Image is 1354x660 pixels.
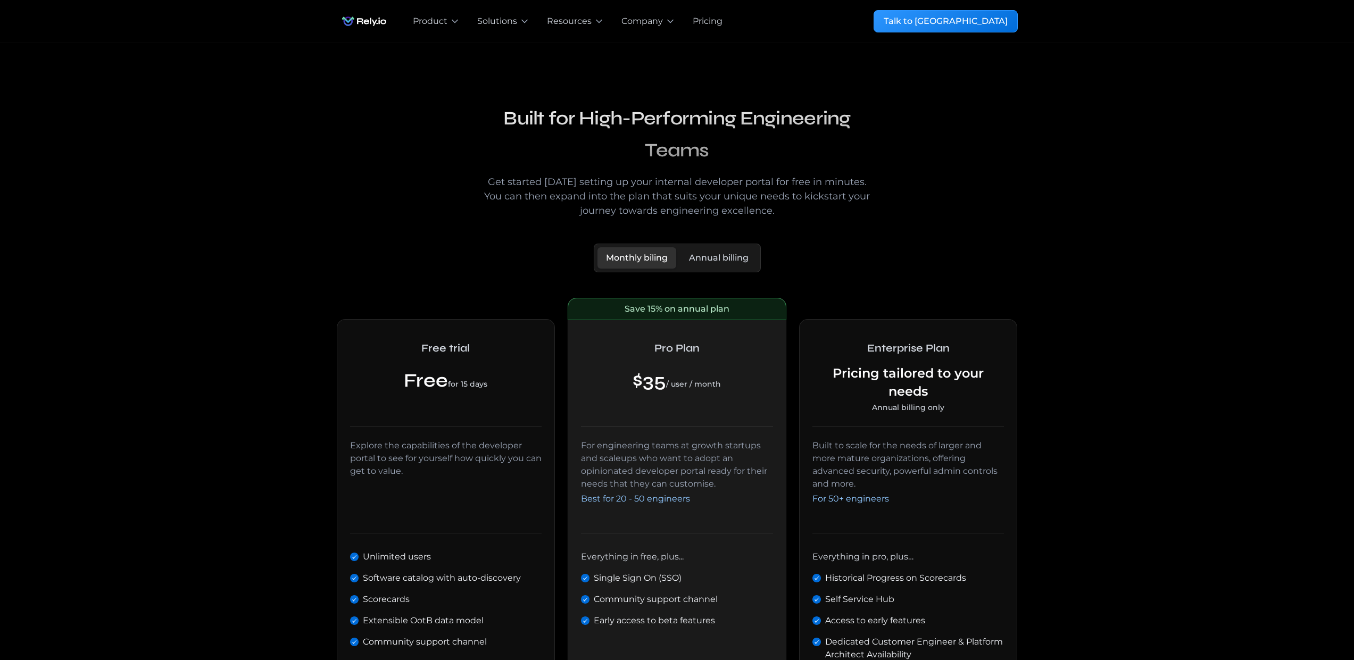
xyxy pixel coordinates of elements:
div: Company [621,15,663,28]
div: For engineering teams at growth startups and scaleups who want to adopt an opinionated developer ... [581,439,773,507]
div: Solutions [477,15,517,28]
div: Pricing tailored to your needs [812,364,1004,400]
div: Resources [547,15,592,28]
a: Talk to [GEOGRAPHIC_DATA] [874,10,1018,32]
div: Save 15% on annual plan [625,303,729,315]
div: Annual billing only [812,402,1004,413]
div: Everything in free, plus... [581,550,684,563]
span: For 50+ engineers [812,494,889,504]
div: Explore the capabilities of the developer portal to see for yourself how quickly you can get to v... [350,439,542,478]
span: / user / month [666,379,721,389]
h2: Pro Plan [581,332,773,364]
div: Scorecards [363,593,410,606]
div: Community support channel [594,593,718,606]
span: for 15 days [448,379,487,389]
div: Community support channel [363,636,487,648]
div: Extensible OotB data model [363,614,484,627]
div: Software catalog with auto-discovery [363,572,521,584]
div: Talk to [GEOGRAPHIC_DATA] [884,15,1008,28]
h2: Enterprise Plan [812,332,1004,364]
span: Best for 20 - 50 engineers [581,494,690,504]
img: Rely.io logo [337,11,392,32]
div: Everything in pro, plus… [812,550,913,563]
div: Unlimited users [363,550,431,563]
div: Get started [DATE] setting up your internal developer portal for free in minutes. You can then ex... [473,175,882,218]
div: Historical Progress on Scorecards [825,572,966,584]
div: Monthly biling [606,252,668,264]
div: Built to scale for the needs of larger and more mature organizations, offering advanced security,... [812,439,1004,507]
div: Early access to beta features [594,614,715,627]
div: Single Sign On (SSO) [594,572,682,584]
h2: Built for High-Performing Engineering Teams [473,103,882,166]
a: home [337,11,392,32]
div: Free [350,369,542,394]
h2: Free trial [350,332,542,364]
div: Access to early features [825,614,925,627]
div: Self Service Hub [825,593,894,606]
div: $35 [633,369,721,394]
a: Pricing [693,15,722,28]
div: Product [413,15,447,28]
div: Annual billing [689,252,749,264]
